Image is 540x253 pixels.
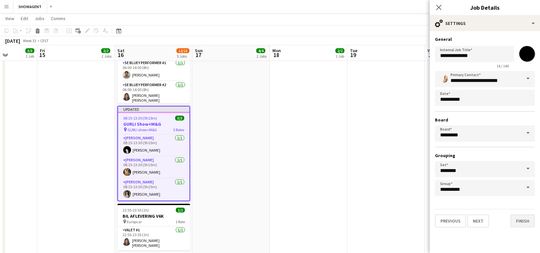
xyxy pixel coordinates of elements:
span: Europcar [127,219,142,224]
span: 18 [271,51,281,59]
div: 2 Jobs [257,54,267,59]
span: 20 [426,51,436,59]
div: 1 Job [26,54,34,59]
h3: GURLI Show+M&G [118,121,189,127]
span: 14 / 140 [491,63,514,68]
span: 08:15-13:30 (5h15m) [123,116,157,121]
div: Settings [430,16,540,31]
div: Updated [118,107,189,112]
h3: General [435,36,535,42]
span: 17 [194,51,203,59]
app-card-role: Valet #11/122:55-23:55 (1h)[PERSON_NAME] [PERSON_NAME] [PERSON_NAME] [117,226,190,250]
a: Jobs [32,14,47,23]
app-card-role: [PERSON_NAME]1/108:15-13:30 (5h15m)[PERSON_NAME] [118,178,189,201]
span: 1 Role [175,219,185,224]
div: [DATE] [5,38,20,44]
h3: Job Details [430,3,540,12]
app-card-role: [PERSON_NAME]1/108:15-13:30 (5h15m)[PERSON_NAME] [118,134,189,156]
span: 2/2 [101,48,110,53]
span: Tue [350,48,357,53]
span: 4/4 [256,48,265,53]
button: Finish [510,214,535,227]
button: Next [467,214,489,227]
span: 2/2 [335,48,344,53]
div: 2 Jobs [102,54,112,59]
span: Edit [21,16,28,21]
div: 5 Jobs [177,54,189,59]
app-job-card: Updated08:15-13:30 (5h15m)3/3GURLI Show+M&G GURLI show+M&G3 Roles[PERSON_NAME]1/108:15-13:30 (5h1... [117,106,190,201]
app-card-role: SE BLUEY Performer #21/106:00-14:00 (8h)[PERSON_NAME] [PERSON_NAME] [PERSON_NAME] [117,81,190,105]
a: View [3,14,17,23]
span: Wed [427,48,436,53]
span: Comms [51,16,66,21]
h3: Grouping [435,153,535,158]
div: 1 Job [336,54,344,59]
span: 12/13 [176,48,189,53]
span: 3/3 [25,48,34,53]
span: View [5,16,14,21]
span: 22:55-23:55 (1h) [123,208,149,213]
button: Previous [435,214,466,227]
a: Comms [48,14,68,23]
span: 1/1 [176,208,185,213]
div: CEST [40,38,49,43]
app-card-role: SE BLUEY Performer #11/106:00-14:00 (8h)[PERSON_NAME] [117,59,190,81]
span: Sun [195,48,203,53]
span: Jobs [35,16,44,21]
h3: BIL AFLEVERING V6K [117,213,190,219]
span: 19 [349,51,357,59]
span: 16 [116,51,125,59]
span: Week 33 [21,38,38,43]
span: 3/3 [175,116,184,121]
span: GURLI show+M&G [127,127,157,132]
span: Fri [40,48,45,53]
h3: Board [435,117,535,123]
span: 3 Roles [173,127,184,132]
span: Mon [272,48,281,53]
app-card-role: [PERSON_NAME]1/108:15-13:30 (5h15m)[PERSON_NAME] [118,156,189,178]
a: Edit [18,14,31,23]
span: 15 [39,51,45,59]
app-job-card: 22:55-23:55 (1h)1/1BIL AFLEVERING V6K Europcar1 RoleValet #11/122:55-23:55 (1h)[PERSON_NAME] [PER... [117,204,190,250]
span: Sat [117,48,125,53]
button: SHOWAGENT [13,0,47,13]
